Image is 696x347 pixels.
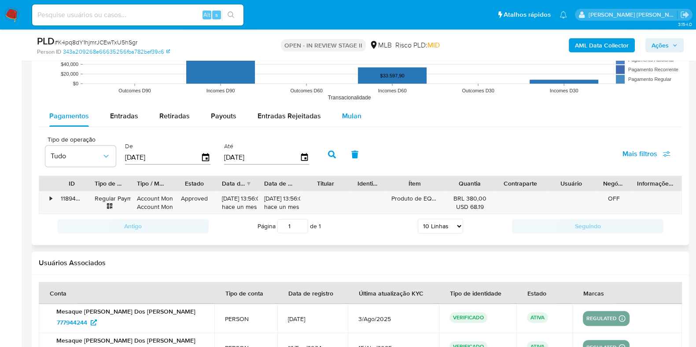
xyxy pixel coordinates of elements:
span: Ações [652,38,669,52]
span: Risco PLD: [395,40,440,50]
a: 343a209268e66635256fba782bef39c6 [63,48,170,56]
span: Atalhos rápidos [504,10,551,19]
span: 3.154.0 [678,21,692,28]
a: Notificações [560,11,567,18]
span: s [215,11,218,19]
span: MID [427,40,440,50]
p: OPEN - IN REVIEW STAGE II [281,39,366,51]
h2: Usuários Associados [39,259,682,267]
a: Sair [680,10,689,19]
span: Alt [203,11,210,19]
div: MLB [369,40,392,50]
button: search-icon [222,9,240,21]
b: Person ID [37,48,61,56]
button: Ações [645,38,684,52]
b: PLD [37,34,55,48]
button: AML Data Collector [569,38,635,52]
b: AML Data Collector [575,38,629,52]
span: # K4pq8dY1hjmrJCEwTxU5hSgr [55,38,137,47]
input: Pesquise usuários ou casos... [32,9,243,21]
p: danilo.toledo@mercadolivre.com [589,11,678,19]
